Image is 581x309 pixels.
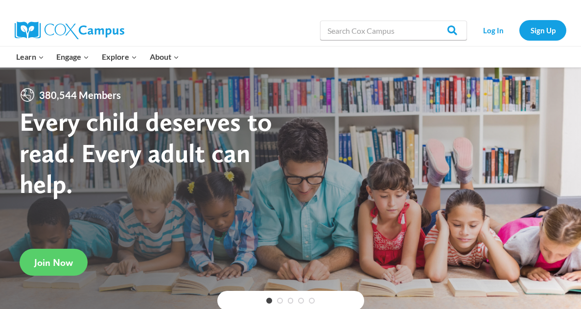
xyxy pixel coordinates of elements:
span: About [150,50,179,63]
a: Log In [472,20,514,40]
nav: Secondary Navigation [472,20,566,40]
nav: Primary Navigation [10,47,185,67]
span: 380,544 Members [35,87,125,103]
span: Join Now [34,257,73,268]
a: 3 [288,298,294,304]
span: Explore [102,50,137,63]
a: Sign Up [519,20,566,40]
a: 4 [298,298,304,304]
input: Search Cox Campus [320,21,467,40]
span: Engage [56,50,89,63]
strong: Every child deserves to read. Every adult can help. [20,106,272,199]
a: 5 [309,298,315,304]
span: Learn [16,50,44,63]
a: 2 [277,298,283,304]
a: Join Now [20,249,88,276]
a: 1 [266,298,272,304]
img: Cox Campus [15,22,124,39]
